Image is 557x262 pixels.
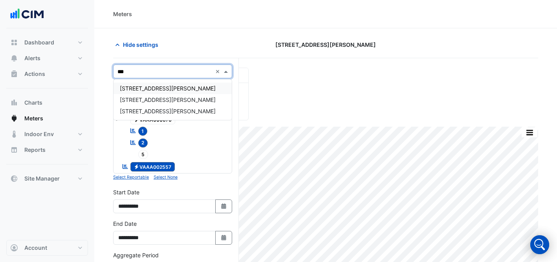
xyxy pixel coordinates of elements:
button: Meters [6,111,88,126]
app-icon: Reports [10,146,18,154]
button: Indoor Env [6,126,88,142]
img: Company Logo [9,6,45,22]
span: [STREET_ADDRESS][PERSON_NAME] [275,41,376,49]
ng-dropdown-panel: Options list [113,79,232,120]
span: Clear [215,67,222,76]
span: Account [24,244,47,252]
label: Aggregate Period [113,251,159,259]
fa-icon: Reportable [130,127,137,134]
span: Charts [24,99,42,107]
button: Reports [6,142,88,158]
span: Indoor Env [24,130,54,138]
fa-icon: Reportable [122,163,129,170]
app-icon: Dashboard [10,39,18,46]
button: Actions [6,66,88,82]
span: 2 [138,138,148,148]
span: Dashboard [24,39,54,46]
span: 1 [138,127,148,136]
span: Alerts [24,54,40,62]
app-icon: Charts [10,99,18,107]
button: More Options [522,127,537,137]
span: Meters [24,114,43,122]
label: Start Date [113,188,139,196]
span: Hide settings [123,41,158,49]
app-icon: Actions [10,70,18,78]
fa-icon: Electricity [134,164,139,170]
app-icon: Site Manager [10,175,18,183]
label: End Date [113,220,137,228]
span: [STREET_ADDRESS][PERSON_NAME] [120,85,216,92]
button: Alerts [6,50,88,66]
span: Reports [24,146,46,154]
small: Select Reportable [113,175,149,180]
button: Account [6,240,88,256]
button: Site Manager [6,171,88,186]
button: Select Reportable [113,173,149,181]
span: Site Manager [24,175,60,183]
span: Actions [24,70,45,78]
app-icon: Alerts [10,54,18,62]
button: Dashboard [6,35,88,50]
button: Hide settings [113,38,163,52]
app-icon: Meters [10,114,18,122]
small: Select None [154,175,178,180]
span: [STREET_ADDRESS][PERSON_NAME] [120,96,216,103]
div: Open Intercom Messenger [530,235,549,254]
button: Select None [154,173,178,181]
div: Meters [113,10,132,18]
fa-icon: Select Date [220,203,227,210]
button: Charts [6,95,88,111]
fa-icon: Reportable [130,139,137,146]
fa-icon: Select Date [220,234,227,241]
app-icon: Indoor Env [10,130,18,138]
span: [STREET_ADDRESS][PERSON_NAME] [120,108,216,114]
span: VAAA002557 [130,162,175,172]
span: 5 [138,150,148,159]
